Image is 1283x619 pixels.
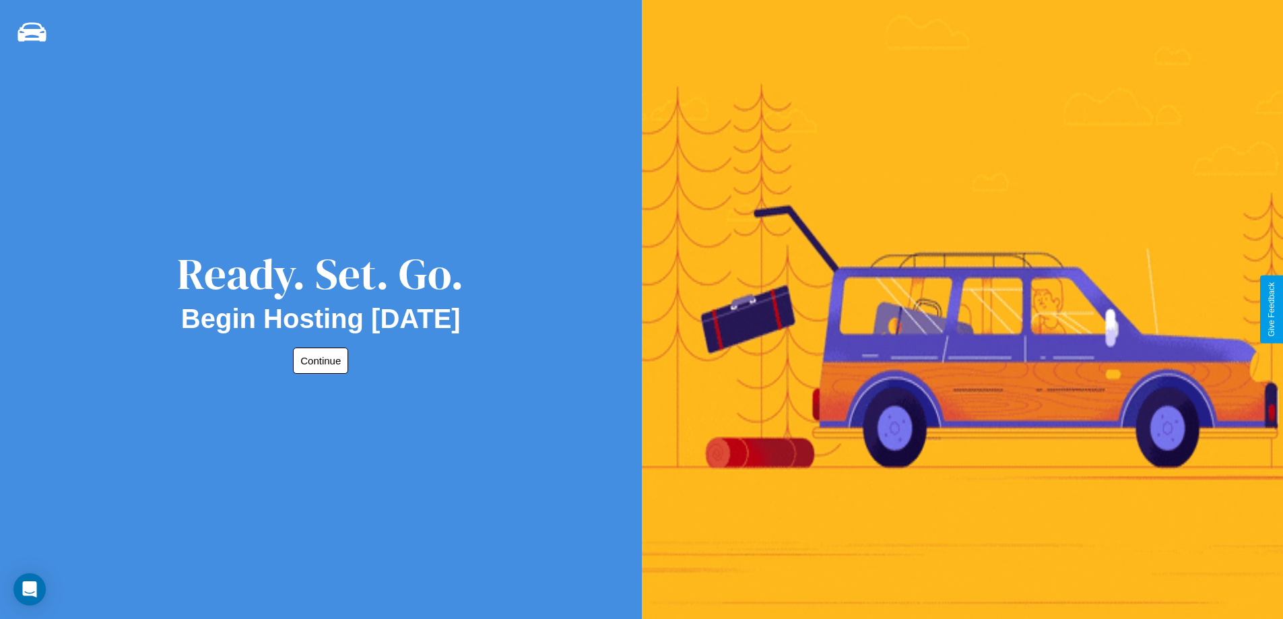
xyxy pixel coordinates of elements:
button: Continue [293,348,348,374]
div: Give Feedback [1267,282,1276,337]
div: Ready. Set. Go. [177,244,464,304]
h2: Begin Hosting [DATE] [181,304,461,334]
div: Open Intercom Messenger [13,573,46,606]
